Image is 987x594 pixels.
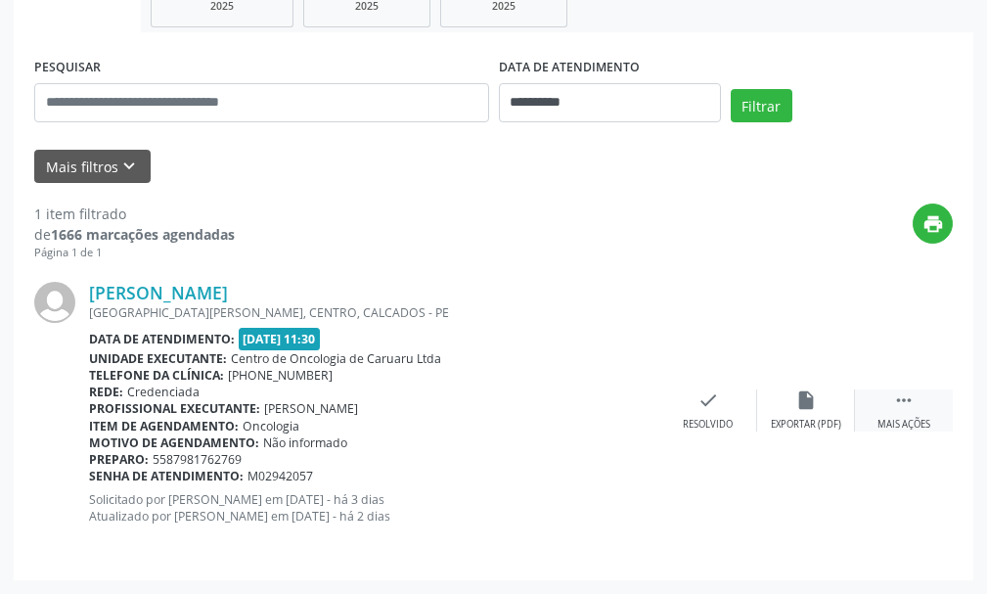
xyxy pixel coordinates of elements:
[499,53,640,83] label: DATA DE ATENDIMENTO
[127,384,200,400] span: Credenciada
[89,418,239,434] b: Item de agendamento:
[922,213,944,235] i: print
[34,224,235,245] div: de
[893,389,915,411] i: 
[697,389,719,411] i: check
[51,225,235,244] strong: 1666 marcações agendadas
[34,53,101,83] label: PESQUISAR
[89,434,259,451] b: Motivo de agendamento:
[34,245,235,261] div: Página 1 de 1
[264,400,358,417] span: [PERSON_NAME]
[89,468,244,484] b: Senha de atendimento:
[228,367,333,384] span: [PHONE_NUMBER]
[239,328,321,350] span: [DATE] 11:30
[771,418,841,432] div: Exportar (PDF)
[89,367,224,384] b: Telefone da clínica:
[89,451,149,468] b: Preparo:
[247,468,313,484] span: M02942057
[89,384,123,400] b: Rede:
[34,204,235,224] div: 1 item filtrado
[89,282,228,303] a: [PERSON_NAME]
[231,350,441,367] span: Centro de Oncologia de Caruaru Ltda
[153,451,242,468] span: 5587981762769
[263,434,347,451] span: Não informado
[877,418,930,432] div: Mais ações
[89,350,227,367] b: Unidade executante:
[34,282,75,323] img: img
[89,491,659,525] p: Solicitado por [PERSON_NAME] em [DATE] - há 3 dias Atualizado por [PERSON_NAME] em [DATE] - há 2 ...
[34,150,151,184] button: Mais filtroskeyboard_arrow_down
[89,304,659,321] div: [GEOGRAPHIC_DATA][PERSON_NAME], CENTRO, CALCADOS - PE
[243,418,299,434] span: Oncologia
[913,204,953,244] button: print
[89,331,235,347] b: Data de atendimento:
[683,418,733,432] div: Resolvido
[89,400,260,417] b: Profissional executante:
[731,89,792,122] button: Filtrar
[795,389,817,411] i: insert_drive_file
[118,156,140,177] i: keyboard_arrow_down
